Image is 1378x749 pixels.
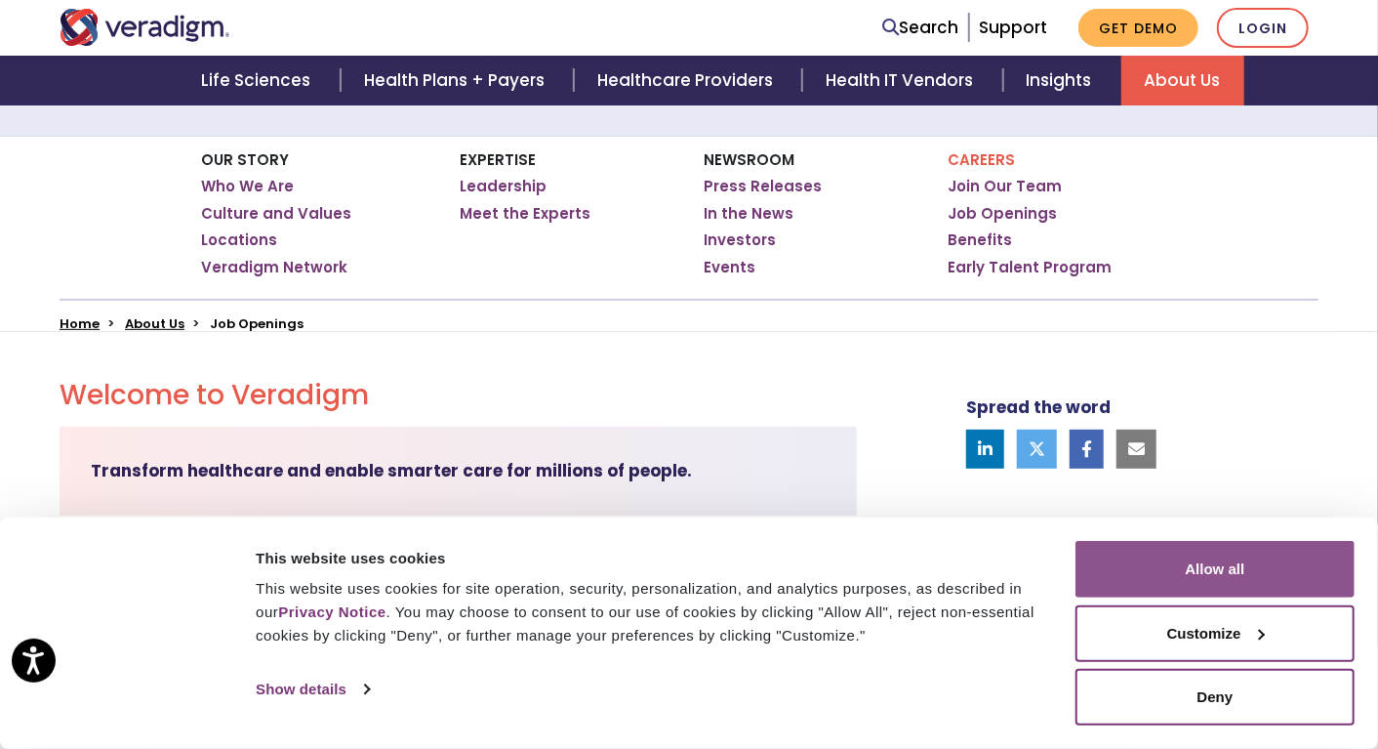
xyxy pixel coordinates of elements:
a: Veradigm Network [201,258,347,277]
a: Health Plans + Payers [341,56,574,105]
a: Benefits [948,230,1012,250]
a: Early Talent Program [948,258,1112,277]
a: Life Sciences [178,56,340,105]
button: Allow all [1075,541,1355,598]
button: Customize [1075,605,1355,662]
button: Deny [1075,669,1355,726]
a: Health IT Vendors [802,56,1002,105]
a: Get Demo [1078,9,1198,47]
a: Press Releases [704,177,822,196]
div: This website uses cookies [256,547,1053,570]
a: In the News [704,204,793,224]
a: Culture and Values [201,204,351,224]
a: About Us [1121,56,1244,105]
a: Investors [704,230,776,250]
a: Support [979,16,1047,39]
a: Job Openings [948,204,1057,224]
a: Home [60,314,100,333]
a: Locations [201,230,277,250]
a: About Us [125,314,184,333]
a: Meet the Experts [460,204,590,224]
a: Privacy Notice [278,603,385,620]
a: Events [704,258,755,277]
img: Veradigm logo [60,9,230,46]
strong: Transform healthcare and enable smarter care for millions of people. [91,459,692,482]
a: Healthcare Providers [574,56,802,105]
div: This website uses cookies for site operation, security, personalization, and analytics purposes, ... [256,577,1053,647]
a: Insights [1003,56,1121,105]
h2: Welcome to Veradigm [60,379,857,412]
a: Who We Are [201,177,294,196]
a: Leadership [460,177,547,196]
a: Show details [256,675,369,704]
a: Join Our Team [948,177,1062,196]
a: Search [882,15,958,41]
a: Login [1217,8,1309,48]
strong: Spread the word [966,395,1111,419]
